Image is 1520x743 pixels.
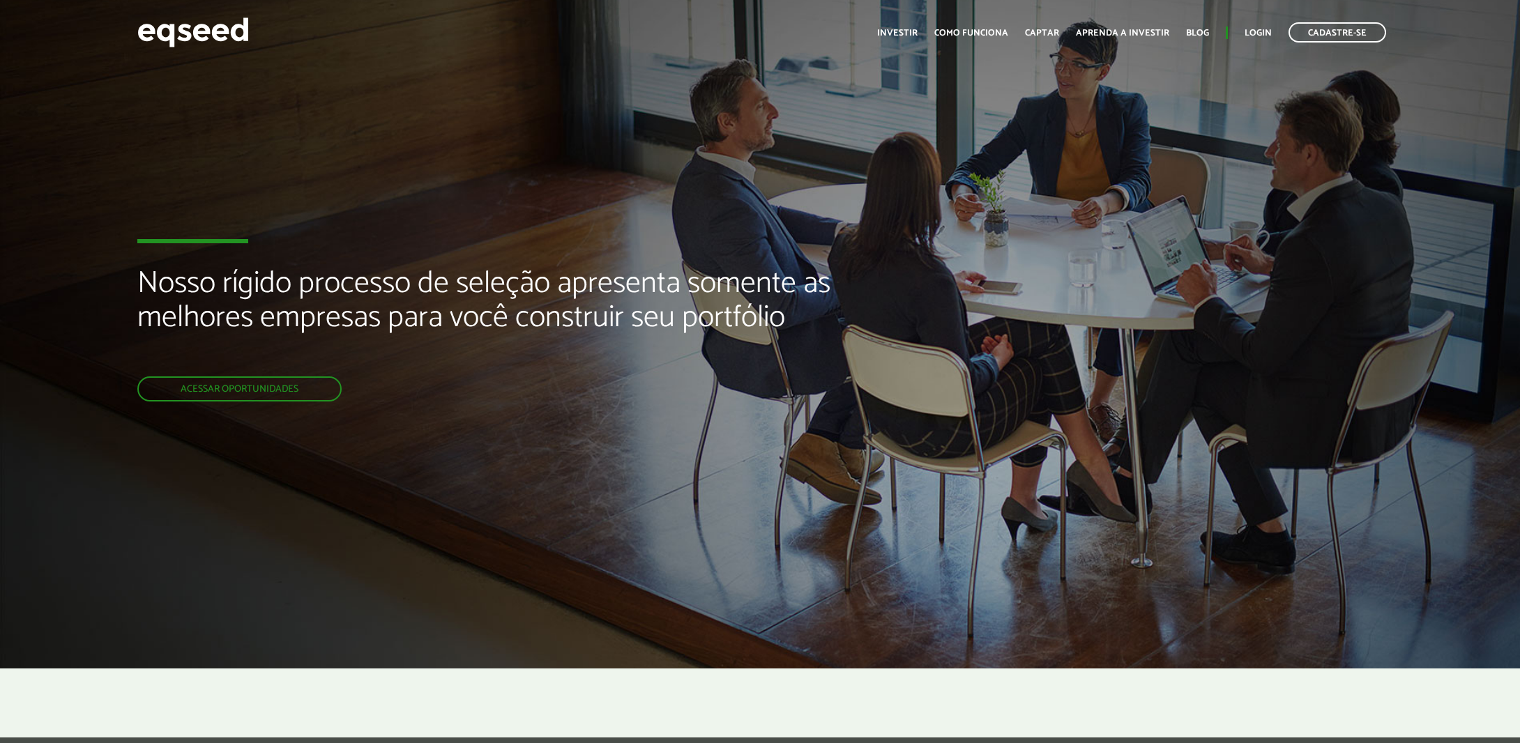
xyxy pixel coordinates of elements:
[137,267,876,376] h2: Nosso rígido processo de seleção apresenta somente as melhores empresas para você construir seu p...
[137,14,249,51] img: EqSeed
[1245,29,1272,38] a: Login
[877,29,918,38] a: Investir
[1025,29,1059,38] a: Captar
[1076,29,1169,38] a: Aprenda a investir
[1289,22,1386,43] a: Cadastre-se
[1186,29,1209,38] a: Blog
[934,29,1008,38] a: Como funciona
[137,376,342,401] a: Acessar oportunidades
